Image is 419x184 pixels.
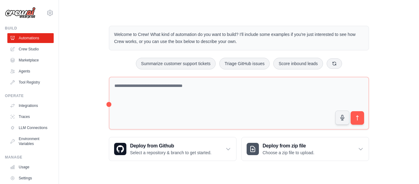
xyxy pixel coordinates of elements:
h3: Deploy from Github [130,142,211,150]
button: Triage GitHub issues [219,58,270,69]
p: Choose a zip file to upload. [263,150,314,156]
div: Build [5,26,54,31]
a: Usage [7,162,54,172]
button: Score inbound leads [273,58,323,69]
a: LLM Connections [7,123,54,133]
a: Crew Studio [7,44,54,54]
h3: Deploy from zip file [263,142,314,150]
a: Automations [7,33,54,43]
a: Tool Registry [7,77,54,87]
a: Settings [7,173,54,183]
div: Operate [5,93,54,98]
p: Select a repository & branch to get started. [130,150,211,156]
a: Traces [7,112,54,122]
a: Environment Variables [7,134,54,149]
div: Manage [5,155,54,160]
a: Agents [7,66,54,76]
a: Integrations [7,101,54,111]
p: Welcome to Crew! What kind of automation do you want to build? I'll include some examples if you'... [114,31,364,45]
img: Logo [5,7,36,19]
a: Marketplace [7,55,54,65]
button: Summarize customer support tickets [136,58,216,69]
